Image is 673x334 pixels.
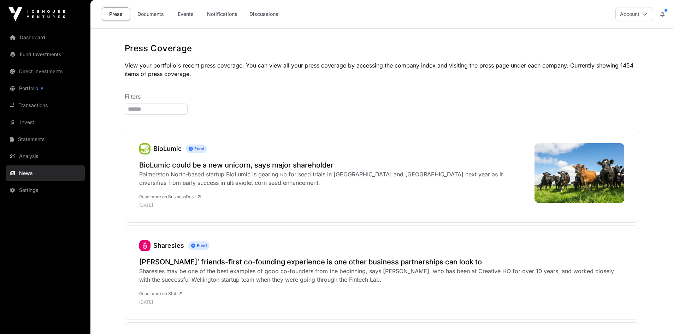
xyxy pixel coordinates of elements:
a: Notifications [202,7,242,21]
a: Documents [133,7,169,21]
a: Transactions [6,98,85,113]
a: Portfolio [6,81,85,96]
p: [DATE] [139,203,527,208]
img: Landscape-shot-of-cows-of-farm-L.jpg [535,143,625,203]
a: Discussions [245,7,283,21]
div: Palmerston North-based startup BioLumic is gearing up for seed trials in [GEOGRAPHIC_DATA] and [G... [139,170,527,187]
a: News [6,165,85,181]
span: Fund [188,241,209,250]
a: Fund Investments [6,47,85,62]
a: Read more on Stuff [139,291,182,296]
a: Statements [6,131,85,147]
a: BioLumic could be a new unicorn, says major shareholder [139,160,527,170]
a: Analysis [6,148,85,164]
a: Sharesies [153,242,184,249]
a: Settings [6,182,85,198]
a: Invest [6,115,85,130]
a: Direct Investments [6,64,85,79]
a: Dashboard [6,30,85,45]
p: Filters [125,92,639,101]
span: Fund [186,145,207,153]
img: sharesies_logo.jpeg [139,240,150,251]
a: Press [102,7,130,21]
h1: Press Coverage [125,43,639,54]
a: Sharesies [139,240,150,251]
a: Read more on BusinessDesk [139,194,201,199]
a: BioLumic [153,145,182,152]
iframe: Chat Widget [638,300,673,334]
button: Account [615,7,653,21]
p: [DATE] [139,299,625,305]
img: 0_ooS1bY_400x400.png [139,143,150,154]
img: Icehouse Ventures Logo [8,7,65,21]
div: Sharesies may be one of the best examples of good co-founders from the beginning, says [PERSON_NA... [139,267,625,284]
a: Events [171,7,200,21]
p: View your portfolio's recent press coverage. You can view all your press coverage by accessing th... [125,61,639,78]
a: [PERSON_NAME]’ friends-first co-founding experience is one other business partnerships can look to [139,257,625,267]
a: BioLumic [139,143,150,154]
